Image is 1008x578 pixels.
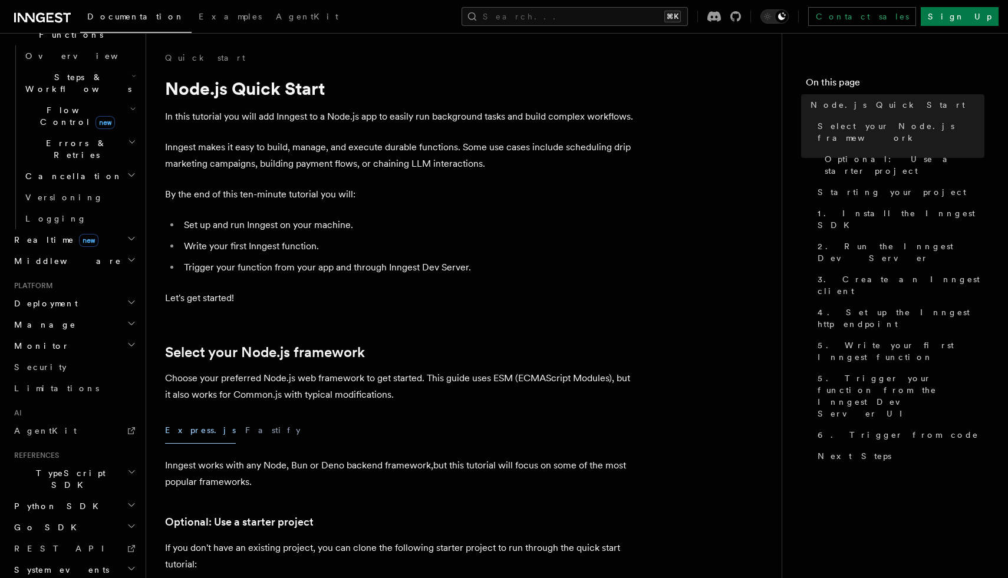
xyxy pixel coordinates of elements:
[165,78,637,99] h1: Node.js Quick Start
[14,544,114,553] span: REST API
[21,71,131,95] span: Steps & Workflows
[25,51,147,61] span: Overview
[245,417,301,444] button: Fastify
[9,281,53,290] span: Platform
[21,187,139,208] a: Versioning
[9,496,139,517] button: Python SDK
[9,378,139,399] a: Limitations
[818,207,984,231] span: 1. Install the Inngest SDK
[165,417,236,444] button: Express.js
[276,12,338,21] span: AgentKit
[180,259,637,276] li: Trigger your function from your app and through Inngest Dev Server.
[192,4,269,32] a: Examples
[165,540,637,573] p: If you don't have an existing project, you can clone the following starter project to run through...
[165,290,637,306] p: Let's get started!
[9,463,139,496] button: TypeScript SDK
[21,67,139,100] button: Steps & Workflows
[9,229,139,250] button: Realtimenew
[818,120,984,144] span: Select your Node.js framework
[664,11,681,22] kbd: ⌘K
[9,250,139,272] button: Middleware
[825,153,984,177] span: Optional: Use a starter project
[9,298,78,309] span: Deployment
[14,426,77,435] span: AgentKit
[813,302,984,335] a: 4. Set up the Inngest http endpoint
[9,45,139,229] div: Inngest Functions
[80,4,192,33] a: Documentation
[9,420,139,441] a: AgentKit
[9,451,59,460] span: References
[165,108,637,125] p: In this tutorial you will add Inngest to a Node.js app to easily run background tasks and build c...
[95,116,115,129] span: new
[760,9,789,24] button: Toggle dark mode
[9,564,109,576] span: System events
[808,7,916,26] a: Contact sales
[165,186,637,203] p: By the end of this ten-minute tutorial you will:
[9,293,139,314] button: Deployment
[9,467,127,491] span: TypeScript SDK
[813,445,984,467] a: Next Steps
[813,203,984,236] a: 1. Install the Inngest SDK
[818,429,979,441] span: 6. Trigger from code
[165,139,637,172] p: Inngest makes it easy to build, manage, and execute durable functions. Some use cases include sch...
[21,137,128,161] span: Errors & Retries
[9,408,22,418] span: AI
[21,208,139,229] a: Logging
[199,12,262,21] span: Examples
[462,7,688,26] button: Search...⌘K
[79,234,98,247] span: new
[269,4,345,32] a: AgentKit
[14,362,67,372] span: Security
[25,214,87,223] span: Logging
[165,344,365,361] a: Select your Node.js framework
[921,7,999,26] a: Sign Up
[9,335,139,356] button: Monitor
[165,514,314,530] a: Optional: Use a starter project
[21,45,139,67] a: Overview
[9,314,139,335] button: Manage
[9,234,98,246] span: Realtime
[818,372,984,420] span: 5. Trigger your function from the Inngest Dev Server UI
[21,166,139,187] button: Cancellation
[87,12,185,21] span: Documentation
[180,217,637,233] li: Set up and run Inngest on your machine.
[9,517,139,538] button: Go SDK
[165,457,637,490] p: Inngest works with any Node, Bun or Deno backend framework,but this tutorial will focus on some o...
[813,115,984,148] a: Select your Node.js framework
[9,356,139,378] a: Security
[818,186,966,198] span: Starting your project
[14,384,99,393] span: Limitations
[21,133,139,166] button: Errors & Retries
[9,319,76,331] span: Manage
[9,521,84,533] span: Go SDK
[818,273,984,297] span: 3. Create an Inngest client
[9,255,121,267] span: Middleware
[9,500,106,512] span: Python SDK
[21,170,123,182] span: Cancellation
[165,370,637,403] p: Choose your preferred Node.js web framework to get started. This guide uses ESM (ECMAScript Modul...
[806,94,984,115] a: Node.js Quick Start
[21,100,139,133] button: Flow Controlnew
[818,339,984,363] span: 5. Write your first Inngest function
[820,148,984,181] a: Optional: Use a starter project
[25,193,103,202] span: Versioning
[9,538,139,559] a: REST API
[21,104,130,128] span: Flow Control
[813,424,984,445] a: 6. Trigger from code
[813,335,984,368] a: 5. Write your first Inngest function
[813,236,984,269] a: 2. Run the Inngest Dev Server
[813,269,984,302] a: 3. Create an Inngest client
[818,240,984,264] span: 2. Run the Inngest Dev Server
[806,75,984,94] h4: On this page
[811,99,965,111] span: Node.js Quick Start
[180,238,637,255] li: Write your first Inngest function.
[165,52,245,64] a: Quick start
[813,181,984,203] a: Starting your project
[818,450,891,462] span: Next Steps
[818,306,984,330] span: 4. Set up the Inngest http endpoint
[813,368,984,424] a: 5. Trigger your function from the Inngest Dev Server UI
[9,340,70,352] span: Monitor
